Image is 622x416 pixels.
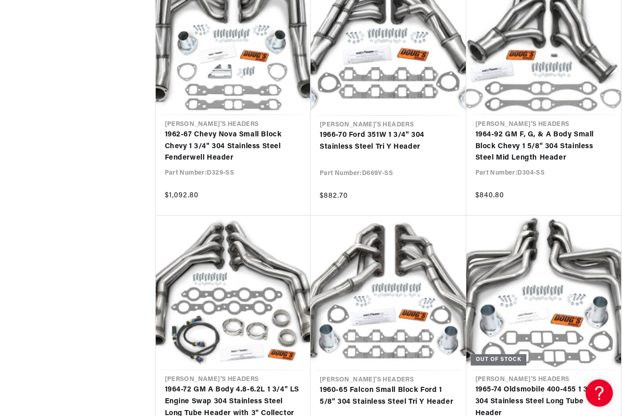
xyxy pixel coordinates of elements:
a: 1964-92 GM F, G, & A Body Small Block Chevy 1 5/8" 304 Stainless Steel Mid Length Header [475,130,612,165]
a: 1966-70 Ford 351W 1 3/4" 304 Stainless Steel Tri Y Header [320,130,457,153]
a: 1962-67 Chevy Nova Small Block Chevy 1 3/4" 304 Stainless Steel Fenderwell Header [165,130,302,165]
a: 1960-65 Falcon Small Block Ford 1 5/8" 304 Stainless Steel Tri Y Header [320,385,457,408]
